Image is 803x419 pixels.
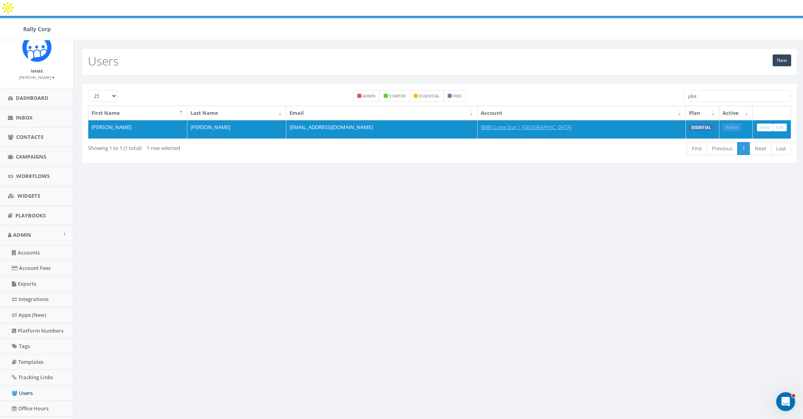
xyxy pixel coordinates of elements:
h2: Users [88,54,119,67]
th: Email: activate to sort column ascending [286,106,478,120]
a: 1 [737,142,750,155]
th: Active: activate to sort column ascending [719,106,753,120]
small: starter [389,93,405,99]
span: Workflows [16,172,50,180]
img: Icon_1.png [22,32,52,62]
td: [EMAIL_ADDRESS][DOMAIN_NAME] [286,120,478,139]
small: Name [31,68,43,74]
th: Plan: activate to sort column ascending [686,106,719,120]
th: First Name: activate to sort column descending [88,106,187,120]
a: Edit [773,123,787,132]
a: Next [750,142,771,155]
th: Last Name: activate to sort column ascending [187,106,286,120]
span: Rally Corp [23,25,51,33]
span: Campaigns [16,153,46,160]
a: Previous [707,142,738,155]
span: Admin [13,231,31,238]
span: Dashboard [16,94,49,101]
td: [PERSON_NAME] [88,120,187,139]
iframe: Intercom live chat [776,392,795,411]
a: View [757,123,773,132]
input: Type to search [684,90,791,102]
span: Widgets [17,192,40,199]
a: New [773,54,791,66]
div: Showing 1 to 1 (1 total) [88,141,374,152]
span: Contacts [16,133,43,140]
span: Playbooks [15,212,46,219]
a: Active [723,123,741,132]
span: Inbox [16,114,33,121]
label: ESSENTIAL [689,124,713,131]
span: 1 row selected [147,144,180,152]
a: First [687,142,707,155]
th: Account: activate to sort column ascending [478,106,686,120]
a: Last [771,142,791,155]
a: [PERSON_NAME] [19,73,55,80]
small: [PERSON_NAME] [19,75,55,80]
td: [PERSON_NAME] [187,120,286,139]
small: free [453,93,462,99]
small: admin [362,93,375,99]
small: essential [419,93,439,99]
a: BBBS Lone Star | [GEOGRAPHIC_DATA] [481,123,572,131]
